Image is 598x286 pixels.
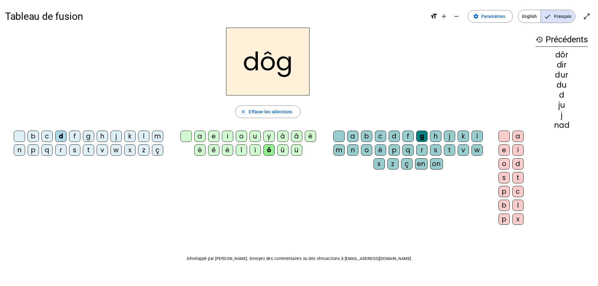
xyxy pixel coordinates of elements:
[450,10,463,23] button: Diminuer la taille de la police
[430,158,443,170] div: on
[536,81,588,89] div: du
[389,144,400,156] div: p
[498,200,510,211] div: b
[263,131,275,142] div: y
[458,131,469,142] div: k
[14,144,25,156] div: n
[263,144,275,156] div: ô
[512,186,524,197] div: c
[226,28,310,95] h2: dôg
[374,158,385,170] div: x
[124,131,136,142] div: k
[387,158,399,170] div: z
[471,131,483,142] div: l
[236,131,247,142] div: o
[402,131,414,142] div: f
[536,36,543,43] mat-icon: history
[222,131,233,142] div: i
[222,144,233,156] div: ë
[458,144,469,156] div: v
[97,131,108,142] div: h
[333,144,345,156] div: m
[512,213,524,225] div: x
[498,213,510,225] div: p
[536,61,588,69] div: dir
[438,10,450,23] button: Augmenter la taille de la police
[415,158,428,170] div: en
[580,10,593,23] button: Entrer en plein écran
[481,13,505,20] span: Paramètres
[361,144,372,156] div: o
[138,144,149,156] div: z
[518,10,575,23] mat-button-toggle-group: Language selection
[291,131,302,142] div: â
[69,131,80,142] div: f
[291,144,302,156] div: ü
[416,131,428,142] div: g
[55,131,67,142] div: d
[389,131,400,142] div: d
[240,109,246,115] mat-icon: close
[473,13,479,19] mat-icon: settings
[208,144,219,156] div: ê
[512,131,524,142] div: a
[471,144,483,156] div: w
[430,13,438,20] mat-icon: format_size
[416,144,428,156] div: r
[41,144,53,156] div: q
[498,186,510,197] div: p
[5,255,593,262] p: Développé par [PERSON_NAME]. Envoyez des commentaires ou des rétroactions à [EMAIL_ADDRESS][DOMAI...
[401,158,412,170] div: ç
[536,91,588,99] div: d
[277,144,288,156] div: û
[583,13,590,20] mat-icon: open_in_full
[444,144,455,156] div: t
[277,131,288,142] div: à
[361,131,372,142] div: b
[305,131,316,142] div: è
[468,10,513,23] button: Paramètres
[430,144,441,156] div: s
[249,108,292,116] span: Effacer les sélections
[518,10,541,23] span: English
[347,144,358,156] div: n
[347,131,358,142] div: a
[498,158,510,170] div: o
[5,6,425,26] h1: Tableau de fusion
[83,144,94,156] div: t
[498,172,510,183] div: s
[28,144,39,156] div: p
[444,131,455,142] div: j
[69,144,80,156] div: s
[236,144,247,156] div: î
[235,105,300,118] button: Effacer les sélections
[152,144,163,156] div: ç
[194,144,206,156] div: é
[194,131,206,142] div: a
[512,172,524,183] div: t
[41,131,53,142] div: c
[512,144,524,156] div: i
[250,144,261,156] div: ï
[536,101,588,109] div: ju
[402,144,414,156] div: q
[110,144,122,156] div: w
[208,131,219,142] div: e
[375,131,386,142] div: c
[536,51,588,59] div: dôr
[536,111,588,119] div: j
[512,158,524,170] div: d
[453,13,460,20] mat-icon: remove
[440,13,448,20] mat-icon: add
[97,144,108,156] div: v
[498,144,510,156] div: e
[250,131,261,142] div: u
[536,121,588,129] div: nad
[83,131,94,142] div: g
[536,33,588,47] h3: Précédents
[541,10,575,23] span: Français
[55,144,67,156] div: r
[138,131,149,142] div: l
[124,144,136,156] div: x
[110,131,122,142] div: j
